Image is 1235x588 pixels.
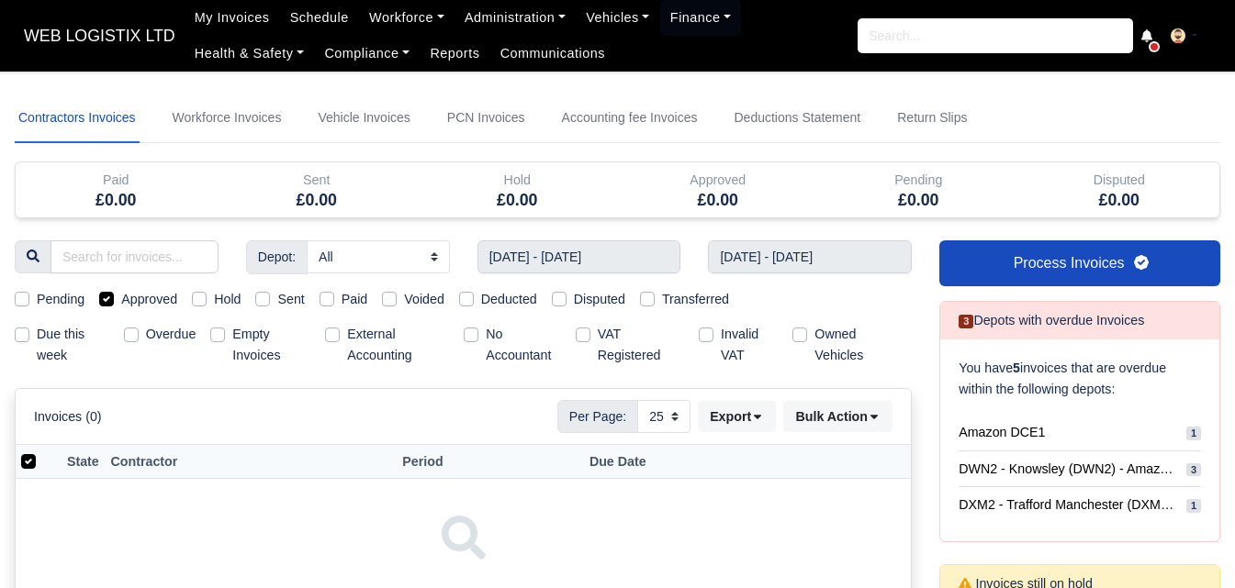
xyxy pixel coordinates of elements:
div: Hold [417,162,618,217]
a: Vehicle Invoices [314,94,413,143]
a: Compliance [314,36,420,72]
span: Amazon DCE1 [959,422,1045,443]
a: Workforce Invoices [169,94,286,143]
label: Hold [214,289,241,310]
a: DWN2 - Knowsley (DWN2) - Amazon Logistics (L34 7XL) 3 [959,451,1201,488]
th: Due Date [583,445,827,479]
div: Sent [217,162,418,217]
span: 3 [1186,463,1201,477]
label: Due this week [37,324,109,366]
div: Pending [832,170,1005,191]
label: Approved [121,289,177,310]
span: 3 [959,315,973,328]
label: No Accountant [486,324,561,366]
iframe: Chat Widget [1143,500,1235,588]
span: Depot: [246,240,308,273]
label: Transferred [662,289,729,310]
div: Approved [632,170,805,191]
a: Amazon DCE1 1 [959,415,1201,451]
strong: 5 [1013,361,1020,375]
a: Health & Safety [185,36,315,72]
div: Disputed [1033,170,1207,191]
th: State [62,445,106,479]
h5: £0.00 [832,191,1005,210]
a: Return Slips [893,94,971,143]
div: Paid [29,170,203,191]
input: Search for invoices... [51,240,219,273]
label: External Accounting [347,324,449,366]
label: Voided [404,289,444,310]
a: Communications [490,36,616,72]
div: Hold [431,170,604,191]
span: WEB LOGISTIX LTD [15,17,185,54]
label: Deducted [481,289,537,310]
h5: £0.00 [431,191,604,210]
button: Bulk Action [783,401,893,432]
div: Pending [818,162,1019,217]
input: Search... [858,18,1133,53]
h6: Invoices (0) [34,409,102,425]
span: 1 [1186,427,1201,440]
input: Start week... [477,240,681,273]
a: Accounting fee Invoices [558,94,702,143]
th: Period [397,445,584,479]
a: Deductions Statement [730,94,864,143]
label: Pending [37,289,84,310]
div: Export [698,401,783,432]
p: You have invoices that are overdue within the following depots: [959,358,1201,400]
div: Disputed [1019,162,1220,217]
input: End week... [708,240,912,273]
a: DXM2 - Trafford Manchester (DXM2) - Amazon Logistics 1 [959,487,1201,523]
div: Sent [230,170,404,191]
a: Process Invoices [939,240,1220,286]
span: DWN2 - Knowsley (DWN2) - Amazon Logistics (L34 7XL) [959,459,1179,480]
h5: £0.00 [632,191,805,210]
h5: £0.00 [29,191,203,210]
label: Paid [342,289,368,310]
label: Disputed [574,289,625,310]
label: Sent [277,289,304,310]
th: Contractor [105,445,385,479]
label: Overdue [146,324,196,345]
div: Approved [618,162,819,217]
div: Paid [16,162,217,217]
h5: £0.00 [230,191,404,210]
h6: Depots with overdue Invoices [959,313,1144,328]
span: Per Page: [557,400,638,433]
span: DXM2 - Trafford Manchester (DXM2) - Amazon Logistics [959,494,1179,516]
label: Empty Invoices [232,324,310,366]
a: WEB LOGISTIX LTD [15,18,185,54]
a: PCN Invoices [443,94,529,143]
label: Invalid VAT [721,324,778,366]
button: Export [698,401,776,432]
a: Contractors Invoices [15,94,140,143]
h5: £0.00 [1033,191,1207,210]
label: Owned Vehicles [814,324,897,366]
a: Reports [420,36,489,72]
label: VAT Registered [598,324,677,366]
